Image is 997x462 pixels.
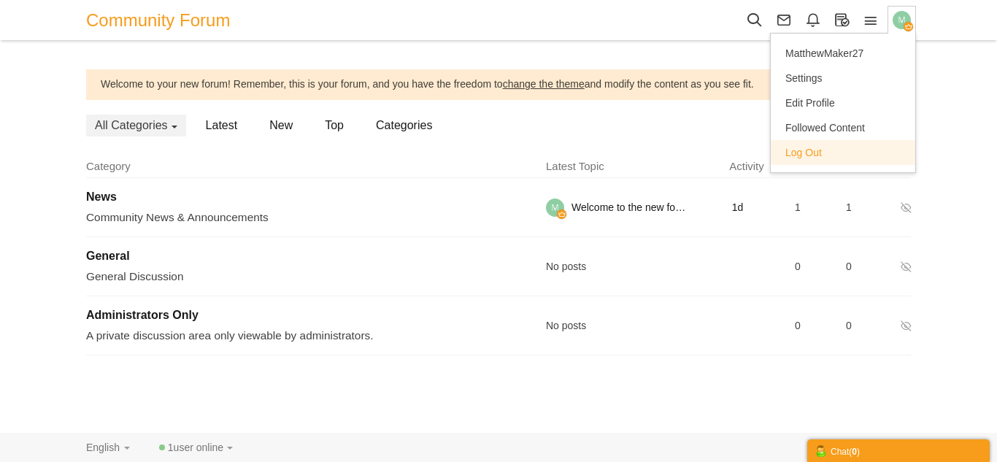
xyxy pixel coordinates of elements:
[86,442,120,453] span: English
[312,115,356,136] a: Top
[95,119,168,132] span: All Categories
[159,442,233,453] a: 1
[174,442,224,453] span: user online
[721,158,772,174] span: Activity
[771,66,915,91] a: Settings
[571,199,688,217] a: Welcome to the new forum!
[86,4,241,36] a: Community Forum
[795,320,801,331] span: 0
[546,160,604,172] span: Latest Topic
[86,158,517,174] li: Category
[503,78,585,90] a: change the theme
[86,250,130,262] a: General
[546,258,772,276] i: No posts
[849,447,860,457] span: ( )
[893,11,911,29] img: 8DUTM3WxYPulEAAAAASUVORK5CYII=
[846,320,852,331] span: 0
[815,443,982,458] div: Chat
[771,41,915,66] a: MatthewMaker27
[86,115,186,136] button: All Categories
[771,91,915,115] a: Edit Profile
[785,47,863,59] span: MatthewMaker27
[703,199,772,217] time: 1d
[86,190,117,203] span: News
[771,115,915,140] a: Followed Content
[86,309,199,321] a: Administrators Only
[546,317,772,335] i: No posts
[86,191,117,203] a: News
[846,201,852,213] span: 1
[86,69,911,100] div: Welcome to your new forum! Remember, this is your forum, and you have the freedom to and modify t...
[846,261,852,272] span: 0
[771,140,915,165] a: Log Out
[795,201,801,213] span: 1
[193,115,250,136] a: Latest
[257,115,305,136] a: New
[546,199,564,217] img: 8DUTM3WxYPulEAAAAASUVORK5CYII=
[363,115,444,136] a: Categories
[795,261,801,272] span: 0
[852,447,857,457] strong: 0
